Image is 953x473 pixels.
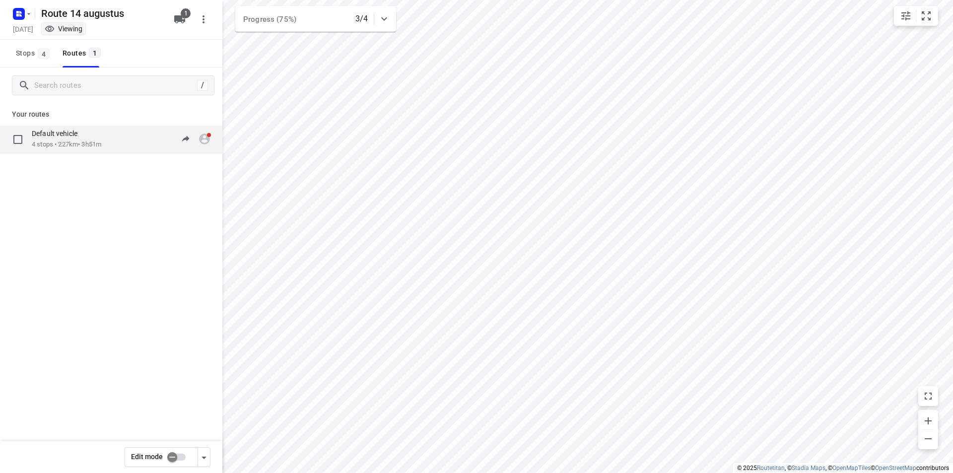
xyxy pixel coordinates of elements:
[198,451,210,463] div: Driver app settings
[243,15,296,24] span: Progress (75%)
[89,48,101,58] span: 1
[896,6,916,26] button: Map settings
[737,465,949,472] li: © 2025 , © , © © contributors
[32,140,101,149] p: 4 stops • 227km • 3h51m
[235,6,396,32] div: Progress (75%)3/4
[792,465,825,472] a: Stadia Maps
[16,47,53,60] span: Stops
[38,49,50,59] span: 4
[181,8,191,18] span: 1
[757,465,785,472] a: Routetitan
[8,130,28,149] span: Select
[832,465,871,472] a: OpenMapTiles
[63,47,104,60] div: Routes
[12,109,210,120] p: Your routes
[195,129,214,149] span: Route unassigned
[45,24,82,34] div: You are currently in view mode. To make any changes, go to edit project.
[32,129,83,138] p: Default vehicle
[355,13,368,25] p: 3/4
[131,453,163,461] span: Edit mode
[194,9,213,29] button: More
[170,9,190,29] button: 1
[916,6,936,26] button: Fit zoom
[875,465,916,472] a: OpenStreetMap
[34,78,197,93] input: Search routes
[197,80,208,91] div: /
[176,129,196,149] button: Share route
[894,6,938,26] div: small contained button group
